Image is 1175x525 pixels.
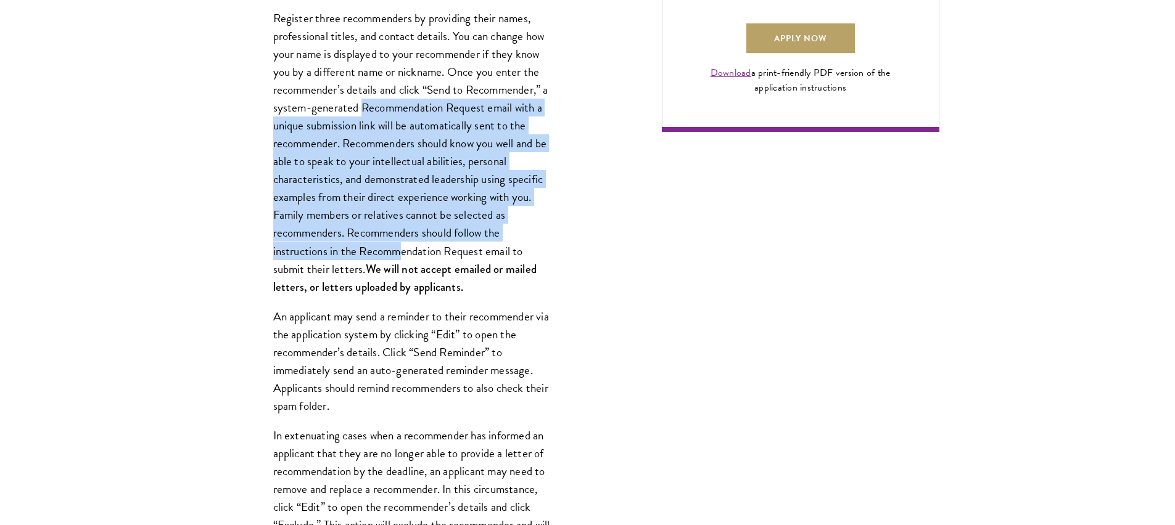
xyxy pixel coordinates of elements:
a: Apply Now [746,23,855,53]
p: An applicant may send a reminder to their recommender via the application system by clicking “Edi... [273,307,551,415]
div: a print-friendly PDF version of the application instructions [696,65,905,95]
strong: We will not accept emailed or mailed letters, or letters uploaded by applicants. [273,261,537,295]
p: Register three recommenders by providing their names, professional titles, and contact details. Y... [273,9,551,296]
a: Download [711,65,751,80]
